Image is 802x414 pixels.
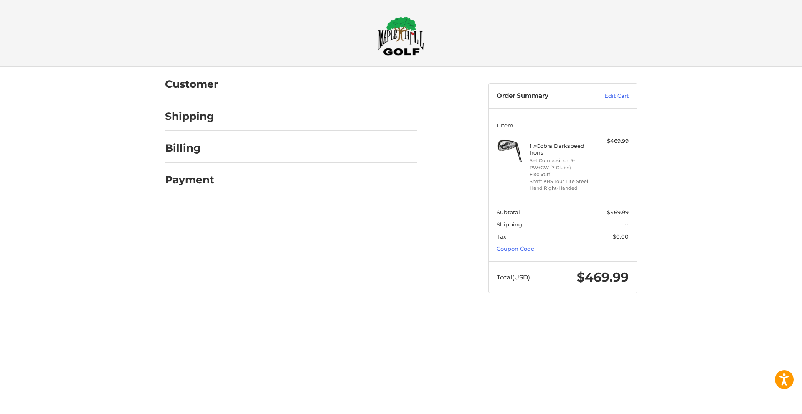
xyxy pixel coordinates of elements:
[497,221,522,228] span: Shipping
[577,269,629,285] span: $469.99
[586,92,629,100] a: Edit Cart
[530,185,594,192] li: Hand Right-Handed
[613,233,629,240] span: $0.00
[530,142,594,156] h4: 1 x Cobra Darkspeed Irons
[497,245,534,252] a: Coupon Code
[607,209,629,216] span: $469.99
[624,221,629,228] span: --
[530,157,594,171] li: Set Composition 5-PW+GW (7 Clubs)
[497,273,530,281] span: Total (USD)
[378,16,424,56] img: Maple Hill Golf
[530,171,594,178] li: Flex Stiff
[165,173,214,186] h2: Payment
[497,209,520,216] span: Subtotal
[165,110,214,123] h2: Shipping
[497,92,586,100] h3: Order Summary
[497,233,506,240] span: Tax
[530,178,594,185] li: Shaft KBS Tour Lite Steel
[165,78,218,91] h2: Customer
[165,142,214,155] h2: Billing
[497,122,629,129] h3: 1 Item
[596,137,629,145] div: $469.99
